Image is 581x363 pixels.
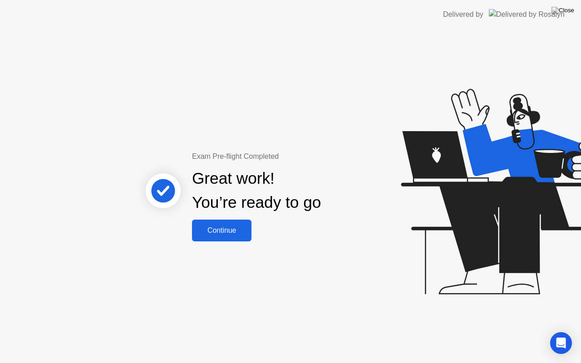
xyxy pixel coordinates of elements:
button: Continue [192,220,251,241]
img: Close [551,7,574,14]
div: Exam Pre-flight Completed [192,151,379,162]
img: Delivered by Rosalyn [489,9,565,20]
div: Continue [195,226,249,235]
div: Delivered by [443,9,483,20]
div: Great work! You’re ready to go [192,167,321,215]
div: Open Intercom Messenger [550,332,572,354]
